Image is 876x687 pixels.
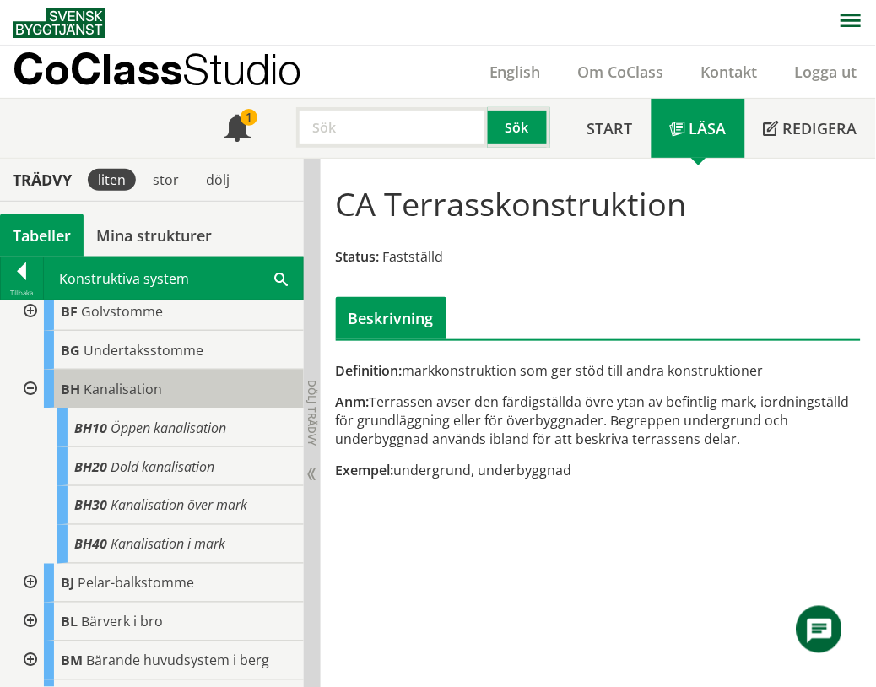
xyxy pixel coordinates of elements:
img: Svensk Byggtjänst [13,8,105,38]
h1: CA Terrasskonstruktion [336,185,687,222]
div: Konstruktiva system [44,257,303,300]
span: BH40 [74,535,107,554]
span: Kanalisation i mark [111,535,225,554]
span: BH30 [74,496,107,515]
span: Läsa [689,118,727,138]
div: Terrassen avser den färdigställda övre ytan av befintlig mark, iordningställd för grundläggning e... [336,392,861,448]
span: BH10 [74,419,107,437]
span: Redigera [783,118,857,138]
span: Bärande huvudsystem i berg [86,652,269,670]
a: Redigera [745,99,876,158]
span: Pelar-balkstomme [78,574,194,592]
div: dölj [196,169,240,191]
span: Status: [336,247,380,266]
a: Om CoClass [560,62,683,82]
span: Start [587,118,633,138]
div: Beskrivning [336,297,446,339]
span: Studio [182,44,301,94]
span: Dölj trädvy [305,380,319,446]
span: Kanalisation [84,380,162,398]
span: Definition: [336,361,403,380]
span: BL [61,613,78,631]
span: Undertaksstomme [84,341,203,360]
a: Kontakt [683,62,776,82]
span: Dold kanalisation [111,457,214,476]
div: stor [143,169,189,191]
a: English [471,62,560,82]
span: Notifikationer [224,116,251,143]
span: Golvstomme [81,302,163,321]
div: undergrund, underbyggnad [336,461,861,479]
span: BM [61,652,83,670]
span: BJ [61,574,74,592]
span: Bärverk i bro [81,613,163,631]
div: Trädvy [3,170,81,189]
span: Kanalisation över mark [111,496,247,515]
a: Logga ut [776,62,876,82]
div: liten [88,169,136,191]
a: Läsa [652,99,745,158]
a: Start [569,99,652,158]
a: 1 [205,99,269,158]
div: 1 [241,109,257,126]
span: BH [61,380,80,398]
span: Exempel: [336,461,394,479]
span: BF [61,302,78,321]
button: Sök [488,107,550,148]
span: Anm: [336,392,370,411]
div: Tillbaka [1,286,43,300]
span: Fastställd [383,247,444,266]
a: Mina strukturer [84,214,224,257]
span: Sök i tabellen [274,269,288,287]
input: Sök [296,107,488,148]
span: BH20 [74,457,107,476]
span: BG [61,341,80,360]
a: CoClassStudio [13,46,338,98]
p: CoClass [13,59,301,78]
span: Öppen kanalisation [111,419,226,437]
div: markkonstruktion som ger stöd till andra konstruktioner [336,361,861,380]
